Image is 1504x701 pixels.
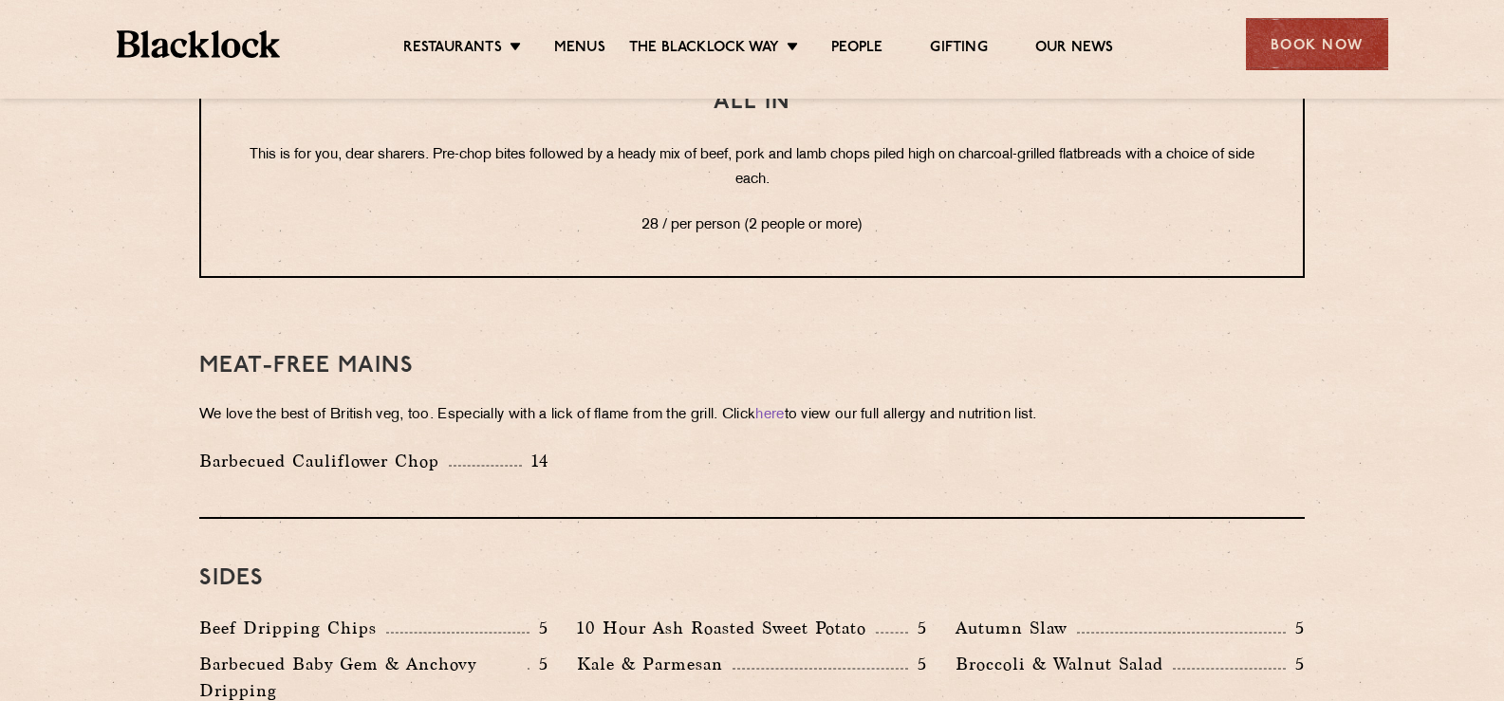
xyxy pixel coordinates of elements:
p: Kale & Parmesan [577,651,733,677]
p: 14 [522,449,549,473]
p: 5 [529,616,548,640]
p: 5 [1286,616,1305,640]
p: 5 [1286,652,1305,676]
a: The Blacklock Way [629,39,779,60]
p: 5 [908,652,927,676]
h3: All In [239,90,1265,115]
p: Autumn Slaw [956,615,1077,641]
p: Barbecued Cauliflower Chop [199,448,449,474]
p: We love the best of British veg, too. Especially with a lick of flame from the grill. Click to vi... [199,402,1305,429]
p: Broccoli & Walnut Salad [956,651,1173,677]
img: BL_Textured_Logo-footer-cropped.svg [117,30,281,58]
p: 5 [908,616,927,640]
a: Menus [554,39,605,60]
p: This is for you, dear sharers. Pre-chop bites followed by a heady mix of beef, pork and lamb chop... [239,143,1265,193]
a: here [755,408,784,422]
div: Book Now [1246,18,1388,70]
p: 10 Hour Ash Roasted Sweet Potato [577,615,876,641]
a: Gifting [930,39,987,60]
p: 5 [529,652,548,676]
h3: Meat-Free mains [199,354,1305,378]
p: Beef Dripping Chips [199,615,386,641]
h3: Sides [199,566,1305,591]
a: People [831,39,882,60]
a: Our News [1035,39,1114,60]
p: 28 / per person (2 people or more) [239,213,1265,238]
a: Restaurants [403,39,502,60]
